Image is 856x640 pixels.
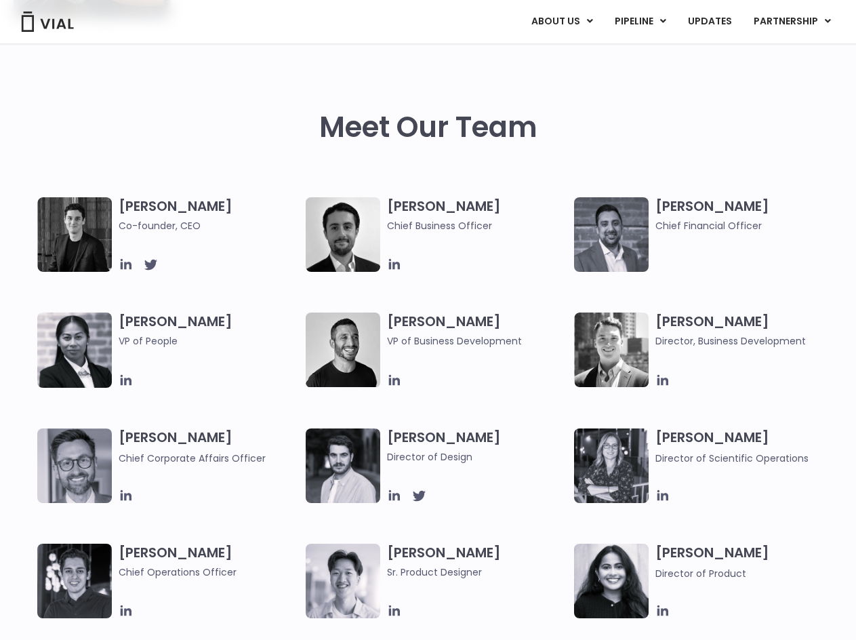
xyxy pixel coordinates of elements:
[119,313,299,368] h3: [PERSON_NAME]
[119,334,299,348] span: VP of People
[604,10,676,33] a: PIPELINEMenu Toggle
[119,218,299,233] span: Co-founder, CEO
[20,12,75,32] img: Vial Logo
[387,313,567,348] h3: [PERSON_NAME]
[119,428,299,466] h3: [PERSON_NAME]
[37,197,112,272] img: A black and white photo of a man in a suit attending a Summit.
[387,334,567,348] span: VP of Business Development
[306,313,380,387] img: A black and white photo of a man smiling.
[306,197,380,272] img: A black and white photo of a man in a suit holding a vial.
[37,428,112,503] img: Paolo-M
[387,565,567,580] span: Sr. Product Designer
[319,111,537,144] h2: Meet Our Team
[387,197,567,233] h3: [PERSON_NAME]
[743,10,842,33] a: PARTNERSHIPMenu Toggle
[655,334,836,348] span: Director, Business Development
[655,218,836,233] span: Chief Financial Officer
[387,544,567,580] h3: [PERSON_NAME]
[655,452,809,465] span: Director of Scientific Operations
[655,428,836,466] h3: [PERSON_NAME]
[306,544,380,618] img: Brennan
[306,428,380,503] img: Headshot of smiling man named Albert
[119,565,299,580] span: Chief Operations Officer
[677,10,742,33] a: UPDATES
[119,452,266,465] span: Chief Corporate Affairs Officer
[574,428,649,503] img: Headshot of smiling woman named Sarah
[655,567,746,580] span: Director of Product
[574,544,649,618] img: Smiling woman named Dhruba
[387,218,567,233] span: Chief Business Officer
[574,313,649,387] img: A black and white photo of a smiling man in a suit at ARVO 2023.
[655,544,836,581] h3: [PERSON_NAME]
[119,197,299,233] h3: [PERSON_NAME]
[655,197,836,233] h3: [PERSON_NAME]
[37,313,112,388] img: Catie
[521,10,603,33] a: ABOUT USMenu Toggle
[387,449,567,464] span: Director of Design
[574,197,649,272] img: Headshot of smiling man named Samir
[655,313,836,348] h3: [PERSON_NAME]
[119,544,299,580] h3: [PERSON_NAME]
[37,544,112,618] img: Headshot of smiling man named Josh
[387,428,567,464] h3: [PERSON_NAME]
